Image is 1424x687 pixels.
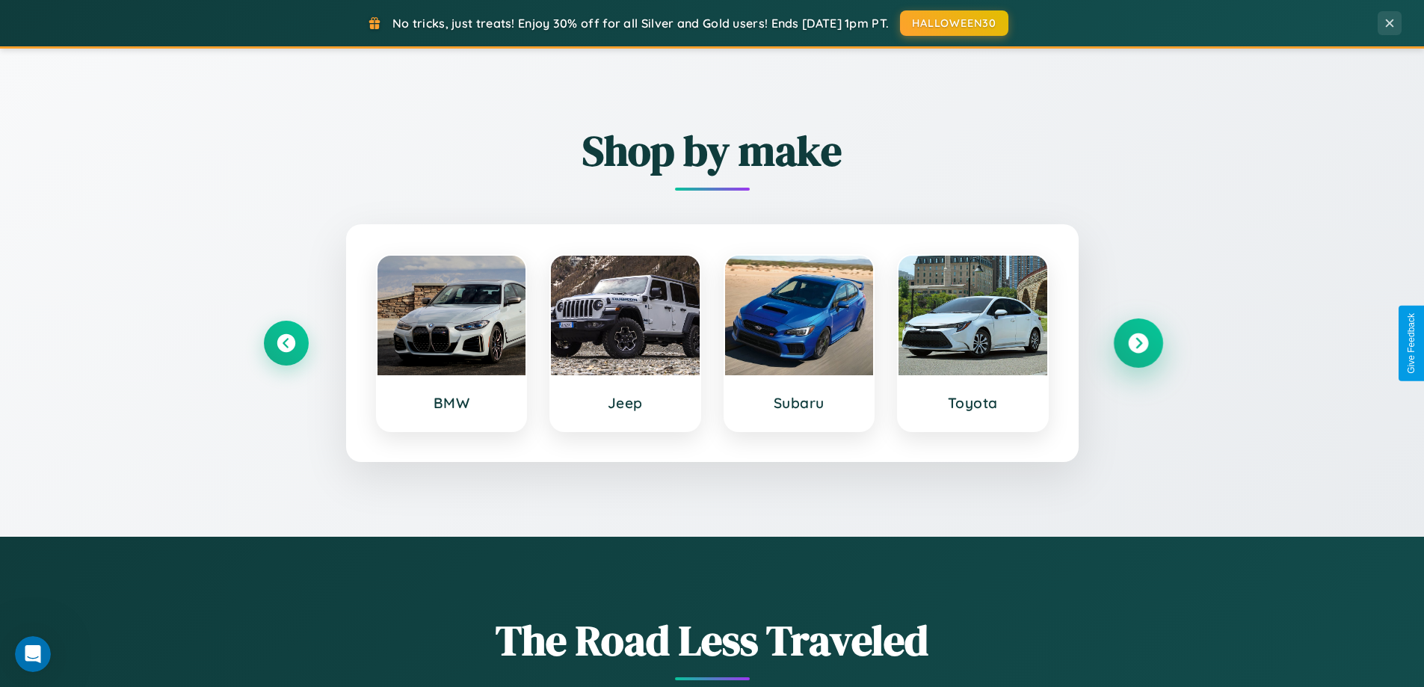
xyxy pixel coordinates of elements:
span: No tricks, just treats! Enjoy 30% off for all Silver and Gold users! Ends [DATE] 1pm PT. [392,16,889,31]
h3: Toyota [913,394,1032,412]
h2: Shop by make [264,122,1161,179]
div: Give Feedback [1406,313,1417,374]
h3: Jeep [566,394,685,412]
h3: Subaru [740,394,859,412]
iframe: Intercom live chat [15,636,51,672]
h3: BMW [392,394,511,412]
h1: The Road Less Traveled [264,611,1161,669]
button: HALLOWEEN30 [900,10,1008,36]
